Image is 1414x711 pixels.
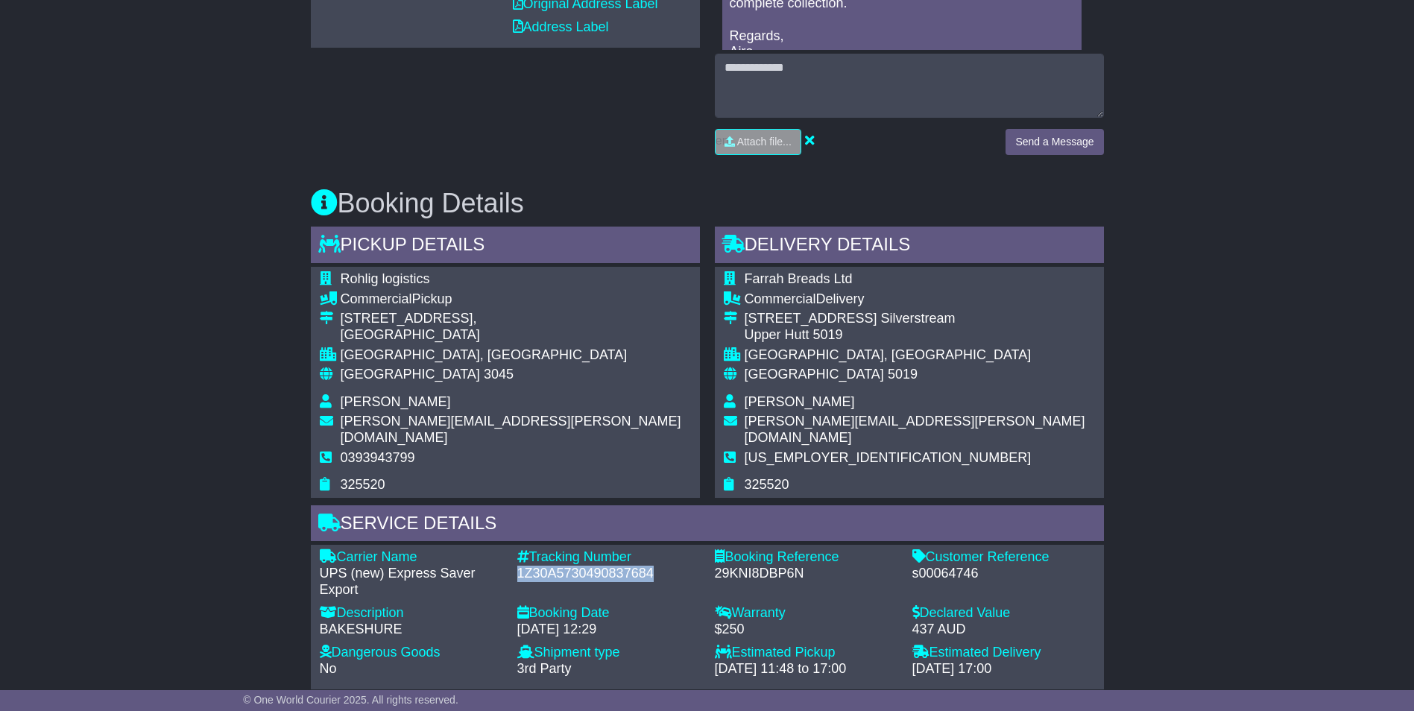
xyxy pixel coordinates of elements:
[1006,129,1103,155] button: Send a Message
[513,19,609,34] a: Address Label
[341,450,415,465] span: 0393943799
[517,661,572,676] span: 3rd Party
[311,227,700,267] div: Pickup Details
[341,311,691,327] div: [STREET_ADDRESS],
[912,645,1095,661] div: Estimated Delivery
[484,367,514,382] span: 3045
[745,291,816,306] span: Commercial
[341,291,412,306] span: Commercial
[745,394,855,409] span: [PERSON_NAME]
[912,661,1095,677] div: [DATE] 17:00
[912,549,1095,566] div: Customer Reference
[341,414,681,445] span: [PERSON_NAME][EMAIL_ADDRESS][PERSON_NAME][DOMAIN_NAME]
[715,645,897,661] div: Estimated Pickup
[745,367,884,382] span: [GEOGRAPHIC_DATA]
[311,505,1104,546] div: Service Details
[320,622,502,638] div: BAKESHURE
[912,566,1095,582] div: s00064746
[341,477,385,492] span: 325520
[341,367,480,382] span: [GEOGRAPHIC_DATA]
[912,605,1095,622] div: Declared Value
[320,605,502,622] div: Description
[243,694,458,706] span: © One World Courier 2025. All rights reserved.
[311,189,1104,218] h3: Booking Details
[517,605,700,622] div: Booking Date
[912,622,1095,638] div: 437 AUD
[715,227,1104,267] div: Delivery Details
[715,661,897,677] div: [DATE] 11:48 to 17:00
[715,566,897,582] div: 29KNI8DBP6N
[320,661,337,676] span: No
[715,605,897,622] div: Warranty
[715,549,897,566] div: Booking Reference
[745,450,1032,465] span: [US_EMPLOYER_IDENTIFICATION_NUMBER]
[745,311,1095,327] div: [STREET_ADDRESS] Silverstream
[341,291,691,308] div: Pickup
[517,566,700,582] div: 1Z30A5730490837684
[745,327,1095,344] div: Upper Hutt 5019
[341,394,451,409] span: [PERSON_NAME]
[320,549,502,566] div: Carrier Name
[517,622,700,638] div: [DATE] 12:29
[888,367,918,382] span: 5019
[320,645,502,661] div: Dangerous Goods
[517,549,700,566] div: Tracking Number
[341,271,430,286] span: Rohlig logistics
[341,327,691,344] div: [GEOGRAPHIC_DATA]
[341,347,691,364] div: [GEOGRAPHIC_DATA], [GEOGRAPHIC_DATA]
[745,271,853,286] span: Farrah Breads Ltd
[745,477,789,492] span: 325520
[715,622,897,638] div: $250
[517,645,700,661] div: Shipment type
[745,291,1095,308] div: Delivery
[745,347,1095,364] div: [GEOGRAPHIC_DATA], [GEOGRAPHIC_DATA]
[745,414,1085,445] span: [PERSON_NAME][EMAIL_ADDRESS][PERSON_NAME][DOMAIN_NAME]
[320,566,502,598] div: UPS (new) Express Saver Export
